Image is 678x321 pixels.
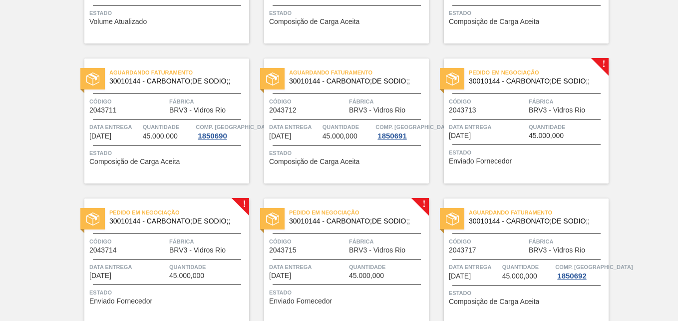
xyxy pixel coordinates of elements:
[449,262,500,272] span: Data entrega
[349,262,426,272] span: Quantidade
[349,236,426,246] span: Fábrica
[269,272,291,279] span: 10/10/2025
[169,262,247,272] span: Quantidade
[109,207,249,217] span: Pedido em Negociação
[269,122,320,132] span: Data entrega
[529,236,606,246] span: Fábrica
[555,262,633,272] span: Comp. Carga
[169,236,247,246] span: Fábrica
[269,148,426,158] span: Status
[529,132,564,139] span: 45.000,000
[449,122,526,132] span: Data entrega
[169,246,226,254] span: BRV3 - Vidros Rio
[69,58,249,183] a: estadoAguardando Faturamento30010144 - CARBONATO;DE SODIO;;Código2043711FábricaBRV3 - Vidros RioD...
[86,72,99,85] img: estado
[269,96,346,106] span: Código
[323,122,373,132] span: Quantidade
[89,158,180,165] span: Composição de Carga Aceita
[446,72,459,85] img: estado
[269,297,332,305] span: Enviado Fornecedor
[89,297,152,305] span: Enviado Fornecedor
[502,262,553,272] span: Quantidade
[169,96,247,106] span: Fábrica
[449,236,526,246] span: Código
[429,58,609,183] a: !estadoPedido em Negociação30010144 - CARBONATO;DE SODIO;;Código2043713FábricaBRV3 - Vidros RioDa...
[446,212,459,225] img: estado
[266,212,279,225] img: estado
[469,67,609,77] span: Pedido em Negociação
[449,272,471,280] span: 11/10/2025
[449,8,606,18] span: Status
[529,96,606,106] span: Fábrica
[289,217,421,225] span: 30010144 - CARBONATO;DE SODIO;;
[89,236,167,246] span: Código
[449,18,539,25] span: Composição de Carga Aceita
[89,246,117,254] span: 2043714
[269,106,297,114] span: 2043712
[555,262,606,280] a: Comp. [GEOGRAPHIC_DATA]1850692
[269,246,297,254] span: 2043715
[449,288,606,298] span: Status
[269,287,426,297] span: Status
[269,158,359,165] span: Composição de Carga Aceita
[169,272,204,279] span: 45.000,000
[89,96,167,106] span: Código
[196,122,273,132] span: Comp. Carga
[109,77,241,85] span: 30010144 - CARBONATO;DE SODIO;;
[449,147,606,157] span: Status
[196,122,247,140] a: Comp. [GEOGRAPHIC_DATA]1850690
[449,106,476,114] span: 2043713
[375,122,426,140] a: Comp. [GEOGRAPHIC_DATA]1850691
[89,106,117,114] span: 2043711
[349,272,384,279] span: 45.000,000
[143,132,178,140] span: 45.000,000
[266,72,279,85] img: estado
[289,67,429,77] span: Aguardando Faturamento
[89,18,147,25] span: Volume Atualizado
[269,132,291,140] span: 08/10/2025
[109,67,249,77] span: Aguardando Faturamento
[555,272,588,280] div: 1850692
[269,18,359,25] span: Composição de Carga Aceita
[529,106,585,114] span: BRV3 - Vidros Rio
[449,246,476,254] span: 2043717
[169,106,226,114] span: BRV3 - Vidros Rio
[86,212,99,225] img: estado
[89,148,247,158] span: Status
[375,122,453,132] span: Comp. Carga
[449,132,471,139] span: 08/10/2025
[375,132,408,140] div: 1850691
[349,246,405,254] span: BRV3 - Vidros Rio
[349,96,426,106] span: Fábrica
[502,272,537,280] span: 45.000,000
[289,77,421,85] span: 30010144 - CARBONATO;DE SODIO;;
[249,58,429,183] a: estadoAguardando Faturamento30010144 - CARBONATO;DE SODIO;;Código2043712FábricaBRV3 - Vidros RioD...
[89,8,247,18] span: Status
[109,217,241,225] span: 30010144 - CARBONATO;DE SODIO;;
[323,132,357,140] span: 45.000,000
[89,122,140,132] span: Data entrega
[89,262,167,272] span: Data entrega
[269,262,346,272] span: Data entrega
[289,207,429,217] span: Pedido em Negociação
[269,8,426,18] span: Status
[529,246,585,254] span: BRV3 - Vidros Rio
[89,132,111,140] span: 07/10/2025
[469,77,601,85] span: 30010144 - CARBONATO;DE SODIO;;
[449,298,539,305] span: Composição de Carga Aceita
[143,122,194,132] span: Quantidade
[89,272,111,279] span: 09/10/2025
[196,132,229,140] div: 1850690
[349,106,405,114] span: BRV3 - Vidros Rio
[269,236,346,246] span: Código
[469,207,609,217] span: Aguardando Faturamento
[469,217,601,225] span: 30010144 - CARBONATO;DE SODIO;;
[449,96,526,106] span: Código
[449,157,512,165] span: Enviado Fornecedor
[89,287,247,297] span: Status
[529,122,606,132] span: Quantidade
